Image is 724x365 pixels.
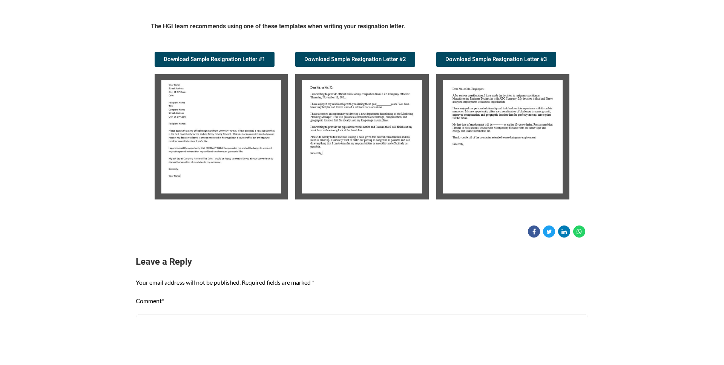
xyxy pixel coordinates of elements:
[295,52,415,67] a: Download Sample Resignation Letter #2
[543,225,555,238] a: Share on Twitter
[573,225,585,238] a: Share on WhatsApp
[304,57,406,62] span: Download Sample Resignation Letter #2
[136,256,588,268] h3: Leave a Reply
[528,225,540,238] a: Share on Facebook
[558,225,570,238] a: Share on Linkedin
[136,297,164,304] label: Comment
[136,277,588,288] p: Your email address will not be published. Required fields are marked *
[436,52,556,67] a: Download Sample Resignation Letter #3
[164,57,265,62] span: Download Sample Resignation Letter #1
[445,57,547,62] span: Download Sample Resignation Letter #3
[151,22,573,33] h5: The HGI team recommends using one of these templates when writing your resignation letter.
[155,52,275,67] a: Download Sample Resignation Letter #1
